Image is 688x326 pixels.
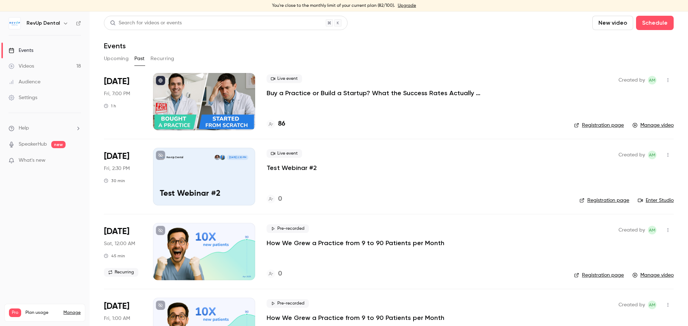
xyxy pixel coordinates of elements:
a: How We Grew a Practice from 9 to 90 Patients per Month [267,313,444,322]
span: Adrian Mihai [648,151,656,159]
span: [DATE] [104,76,129,87]
img: RevUp Dental [9,18,20,29]
a: 0 [267,269,282,279]
a: Test Webinar #2 [267,164,317,172]
span: Fri, 2:30 PM [104,165,130,172]
button: Recurring [150,53,175,64]
a: SpeakerHub [19,141,47,148]
span: [DATE] [104,226,129,237]
span: Adrian Mihai [648,226,656,234]
span: Adrian Mihai [648,76,656,84]
span: [DATE] 2:30 PM [227,155,248,160]
div: Sep 5 Fri, 12:00 PM (America/Toronto) [104,73,142,130]
span: AM [649,301,655,309]
div: Sep 5 Fri, 2:30 PM (Europe/Bucharest) [104,148,142,205]
button: Upcoming [104,53,129,64]
a: Registration page [579,197,629,204]
a: Manage video [632,122,674,129]
div: Search for videos or events [110,19,182,27]
div: Events [9,47,33,54]
button: Schedule [636,16,674,30]
span: Live event [267,74,302,83]
p: RevUp Dental [167,156,183,159]
span: AM [649,226,655,234]
span: Created by [618,151,645,159]
a: Registration page [574,122,624,129]
h4: 0 [278,194,282,204]
iframe: Noticeable Trigger [72,157,81,164]
span: Adrian Mihai [648,301,656,309]
div: Settings [9,94,37,101]
div: Videos [9,63,34,70]
span: Pro [9,308,21,317]
h4: 0 [278,269,282,279]
button: New video [592,16,633,30]
span: Created by [618,301,645,309]
div: 45 min [104,253,125,259]
button: Past [134,53,145,64]
span: AM [649,151,655,159]
span: What's new [19,157,46,164]
span: Pre-recorded [267,224,309,233]
a: How We Grew a Practice from 9 to 90 Patients per Month [267,239,444,247]
span: new [51,141,66,148]
span: Pre-recorded [267,299,309,308]
div: Audience [9,78,40,86]
li: help-dropdown-opener [9,125,81,132]
h1: Events [104,42,126,50]
span: [DATE] [104,301,129,312]
span: Plan usage [25,310,59,316]
img: Nick Fotache [215,155,220,160]
span: Sat, 12:00 AM [104,240,135,247]
img: Adrian Clocusneanu [220,155,225,160]
span: [DATE] [104,151,129,162]
span: Fri, 7:00 PM [104,90,130,97]
span: Help [19,125,29,132]
a: Upgrade [398,3,416,9]
span: Recurring [104,268,138,277]
span: AM [649,76,655,84]
div: 30 min [104,178,125,184]
a: 0 [267,194,282,204]
div: Aug 29 Fri, 5:00 PM (America/Toronto) [104,223,142,280]
span: Fri, 1:00 AM [104,315,130,322]
span: Live event [267,149,302,158]
a: Manage [63,310,81,316]
a: Buy a Practice or Build a Startup? What the Success Rates Actually Say [267,89,482,97]
p: Test Webinar #2 [160,189,248,199]
a: 86 [267,119,285,129]
div: 1 h [104,103,116,109]
a: Test Webinar #2RevUp DentalAdrian ClocusneanuNick Fotache[DATE] 2:30 PMTest Webinar #2 [153,148,255,205]
a: Registration page [574,272,624,279]
a: Enter Studio [638,197,674,204]
span: Created by [618,76,645,84]
span: Created by [618,226,645,234]
a: Manage video [632,272,674,279]
h4: 86 [278,119,285,129]
h6: RevUp Dental [27,20,60,27]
